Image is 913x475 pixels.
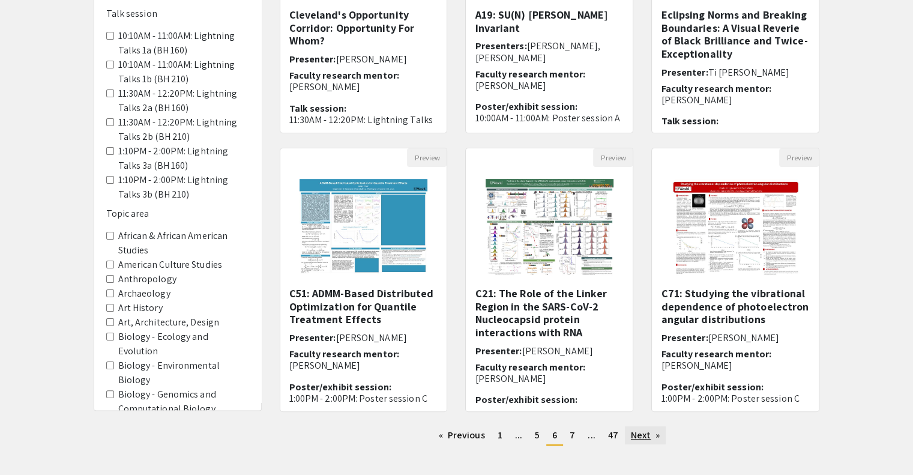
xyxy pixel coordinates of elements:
span: Poster/exhibit session: [289,381,391,393]
span: [PERSON_NAME] [336,53,407,65]
h6: Presenter: [661,67,810,78]
h5: Cleveland's Opportunity Corridor: Opportunity For Whom? [289,8,438,47]
span: Faculty research mentor: [289,69,399,82]
span: Faculty research mentor: [661,348,771,360]
p: 11:30AM - 12:20PM: Lightning Talks 2b (BH 210) [289,114,438,137]
p: [PERSON_NAME] [289,81,438,92]
span: [PERSON_NAME], [PERSON_NAME] [475,40,600,64]
span: Faculty research mentor: [289,348,399,360]
label: Anthropology [118,272,176,286]
h6: Presenter: [289,332,438,343]
span: Talk session: [289,102,346,115]
img: <p>C51: ADMM-Based Distributed Optimization for Quantile Treatment Effects</p> [288,167,439,287]
label: Art History [118,301,163,315]
span: 5 [535,429,540,441]
p: 1:00PM - 2:00PM: Poster session C [661,393,810,404]
label: Archaeology [118,286,170,301]
span: Talk session: [661,115,718,127]
span: ... [515,429,522,441]
label: Biology - Ecology and Evolution [118,330,249,359]
button: Preview [593,148,633,167]
h5: C71: Studying the vibrational dependence of photoelectron angular distributions [661,287,810,326]
p: [PERSON_NAME] [661,94,810,106]
h5: C51: ADMM-Based Distributed Optimization for Quantile Treatment Effects [289,287,438,326]
h5: A19: SU(N) [PERSON_NAME] Invariant [475,8,624,34]
span: Poster/exhibit session: [661,381,763,393]
span: 47 [608,429,618,441]
label: 11:30AM - 12:20PM: Lightning Talks 2a (BH 160) [118,86,249,115]
span: [PERSON_NAME] [336,331,407,344]
label: 1:10PM - 2:00PM: Lightning Talks 3b (BH 210) [118,173,249,202]
h6: Presenter: [475,345,624,357]
div: Open Presentation <p class="ql-align-center">C71: Studying the vibrational dependence of photoele... [651,148,819,412]
span: Ti [PERSON_NAME] [708,66,789,79]
a: Previous page [433,426,491,444]
button: Preview [779,148,819,167]
label: 10:10AM - 11:00AM: Lightning Talks 1a (BH 160) [118,29,249,58]
label: Biology - Genomics and Computational Biology [118,387,249,416]
span: [PERSON_NAME] [522,345,592,357]
label: 11:30AM - 12:20PM: Lightning Talks 2b (BH 210) [118,115,249,144]
span: 6 [552,429,557,441]
h5: Eclipsing Norms and Breaking Boundaries: A Visual Reverie of Black Brilliance and Twice-Exception... [661,8,810,60]
h6: Talk session [106,8,249,19]
p: 1:00PM - 2:00PM: Poster session C [289,393,438,404]
p: [PERSON_NAME] [475,80,624,91]
h6: Presenter: [661,332,810,343]
span: Poster/exhibit session: [475,393,577,406]
span: Poster/exhibit session: [475,100,577,113]
span: [PERSON_NAME] [708,331,779,344]
div: Open Presentation <p>C21: The Role of the Linker Region in the SARS-CoV-2 Nucleocapsid protein in... [465,148,633,412]
h5: C21: The Role of the Linker Region in the SARS-CoV-2 Nucleocapsid protein interactions with RNA [475,287,624,339]
a: Next page [625,426,666,444]
span: Faculty research mentor: [475,68,585,80]
div: Open Presentation <p>C51: ADMM-Based Distributed Optimization for Quantile Treatment Effects</p> [280,148,448,412]
h6: Presenters: [475,40,624,63]
label: African & African American Studies [118,229,249,258]
button: Preview [407,148,447,167]
span: Faculty research mentor: [475,361,585,374]
label: Art, Architecture, Design [118,315,220,330]
h6: Presenter: [289,53,438,65]
label: 1:10PM - 2:00PM: Lightning Talks 3a (BH 160) [118,144,249,173]
p: [PERSON_NAME] [661,360,810,371]
span: Faculty research mentor: [661,82,771,95]
label: 10:10AM - 11:00AM: Lightning Talks 1b (BH 210) [118,58,249,86]
span: 1 [498,429,502,441]
img: <p>C21: The Role of the Linker Region in the SARS-CoV-2 Nucleocapsid protein interactions with RN... [474,167,625,287]
label: Biology - Environmental Biology [118,359,249,387]
p: [PERSON_NAME] [475,373,624,384]
label: American Culture Studies [118,258,222,272]
ul: Pagination [280,426,820,446]
span: 7 [570,429,575,441]
span: ... [588,429,595,441]
h6: Topic area [106,208,249,219]
iframe: Chat [9,421,51,466]
img: <p class="ql-align-center">C71: Studying the vibrational dependence of photoelectron angular dist... [660,167,812,287]
p: [PERSON_NAME] [289,360,438,371]
p: 10:00AM - 11:00AM: Poster session A [475,112,624,124]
